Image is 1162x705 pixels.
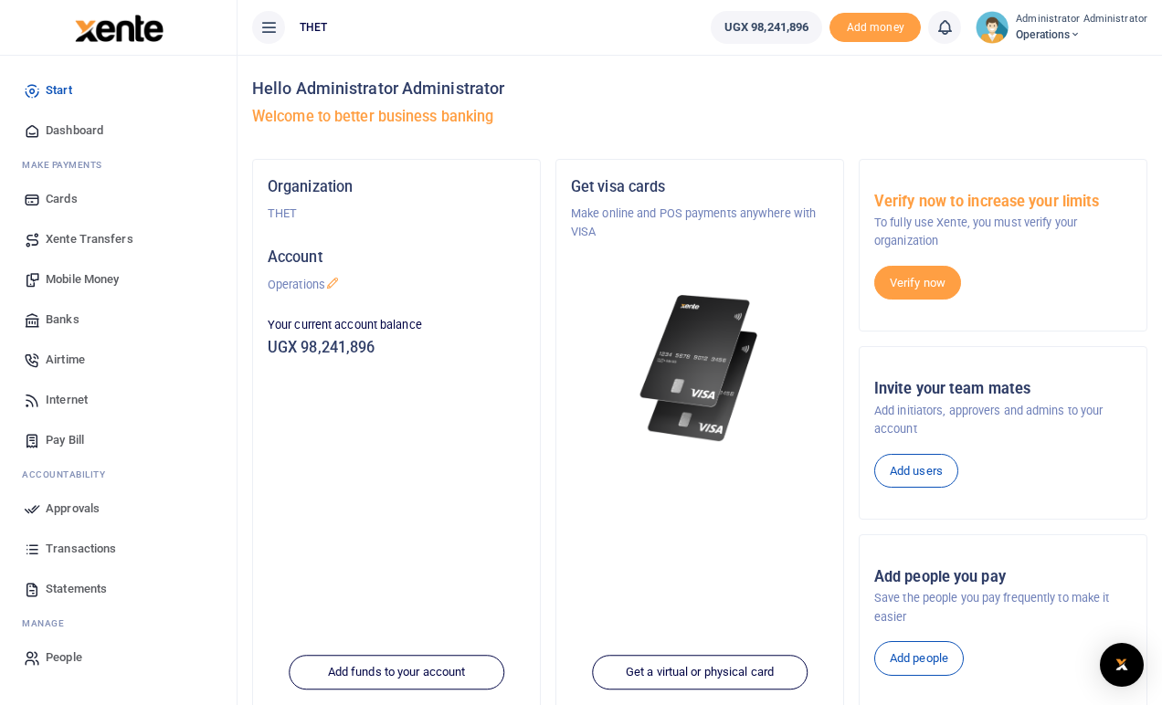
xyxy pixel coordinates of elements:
p: To fully use Xente, you must verify your organization [874,214,1132,251]
li: Toup your wallet [829,13,921,43]
a: Get a virtual or physical card [592,656,808,690]
h5: Account [268,248,525,267]
span: Start [46,81,72,100]
a: Pay Bill [15,420,222,460]
span: THET [292,19,334,36]
a: Approvals [15,489,222,529]
a: Start [15,70,222,110]
span: Statements [46,580,107,598]
a: Add users [874,454,958,489]
span: Internet [46,391,88,409]
span: Xente Transfers [46,230,133,248]
a: Dashboard [15,110,222,151]
a: logo-small logo-large logo-large [73,20,164,34]
span: Dashboard [46,121,103,140]
a: Cards [15,179,222,219]
h5: Get visa cards [571,178,829,196]
a: profile-user Administrator Administrator Operations [976,11,1147,44]
span: Pay Bill [46,431,84,449]
p: THET [268,205,525,223]
a: Statements [15,569,222,609]
a: UGX 98,241,896 [711,11,822,44]
a: Airtime [15,340,222,380]
a: Transactions [15,529,222,569]
span: Transactions [46,540,116,558]
h5: Organization [268,178,525,196]
a: Banks [15,300,222,340]
span: anage [31,618,65,628]
span: Operations [1016,26,1147,43]
span: People [46,648,82,667]
a: People [15,637,222,678]
span: Approvals [46,500,100,518]
h5: Verify now to increase your limits [874,193,1132,211]
a: Add people [874,641,964,676]
p: Operations [268,276,525,294]
span: UGX 98,241,896 [724,18,808,37]
img: logo-large [75,15,164,42]
h4: Hello Administrator Administrator [252,79,1147,99]
li: Wallet ballance [703,11,829,44]
p: Make online and POS payments anywhere with VISA [571,205,829,242]
small: Administrator Administrator [1016,12,1147,27]
h5: UGX 98,241,896 [268,339,525,357]
p: Save the people you pay frequently to make it easier [874,589,1132,626]
img: profile-user [976,11,1009,44]
span: Cards [46,190,78,208]
a: Add money [829,19,921,33]
img: xente-_physical_cards.png [636,286,765,451]
a: Internet [15,380,222,420]
span: Mobile Money [46,270,119,289]
li: Ac [15,460,222,489]
li: M [15,151,222,179]
span: Add money [829,13,921,43]
li: M [15,609,222,637]
span: Banks [46,310,79,329]
div: Open Intercom Messenger [1100,643,1144,687]
a: Verify now [874,266,961,300]
span: ake Payments [31,160,102,170]
a: Add funds to your account [289,656,504,690]
a: Mobile Money [15,259,222,300]
p: Add initiators, approvers and admins to your account [874,402,1132,439]
h5: Invite your team mates [874,380,1132,398]
p: Your current account balance [268,316,525,334]
h5: Add people you pay [874,568,1132,586]
a: Xente Transfers [15,219,222,259]
h5: Welcome to better business banking [252,108,1147,126]
span: Airtime [46,351,85,369]
span: countability [36,469,105,479]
